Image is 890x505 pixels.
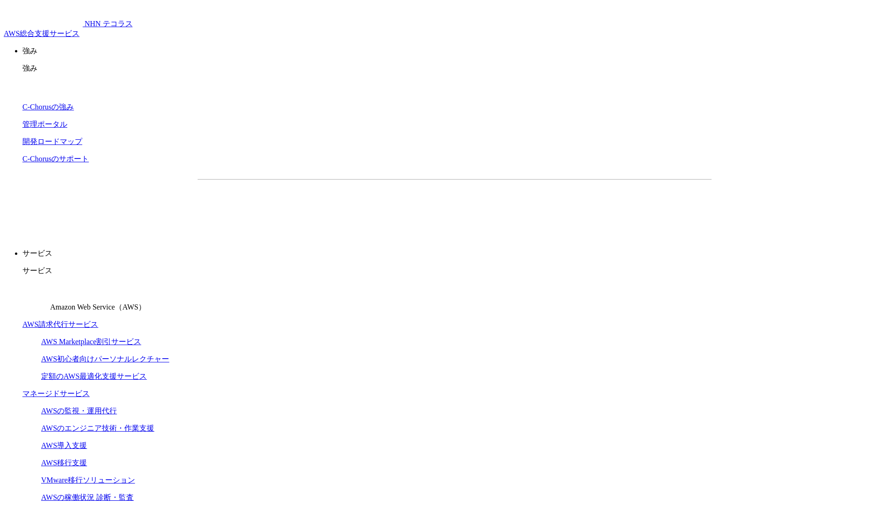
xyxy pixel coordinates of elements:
[22,137,82,145] a: 開発ロードマップ
[22,390,90,397] a: マネージドサービス
[22,155,89,163] a: C-Chorusのサポート
[459,195,610,218] a: まずは相談する
[4,20,133,37] a: AWS総合支援サービス C-Chorus NHN テコラスAWS総合支援サービス
[41,441,87,449] a: AWS導入支援
[41,493,134,501] a: AWSの稼働状況 診断・監査
[22,283,49,310] img: Amazon Web Service（AWS）
[22,103,74,111] a: C-Chorusの強み
[41,355,169,363] a: AWS初心者向けパーソナルレクチャー
[41,372,147,380] a: 定額のAWS最適化支援サービス
[22,320,98,328] a: AWS請求代行サービス
[41,424,154,432] a: AWSのエンジニア技術・作業支援
[41,407,117,415] a: AWSの監視・運用代行
[22,64,886,73] p: 強み
[4,4,83,26] img: AWS総合支援サービス C-Chorus
[41,459,87,467] a: AWS移行支援
[22,120,67,128] a: 管理ポータル
[22,249,886,259] p: サービス
[22,46,886,56] p: 強み
[299,195,450,218] a: 資料を請求する
[50,303,146,311] span: Amazon Web Service（AWS）
[22,266,886,276] p: サービス
[41,476,135,484] a: VMware移行ソリューション
[41,338,141,346] a: AWS Marketplace割引サービス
